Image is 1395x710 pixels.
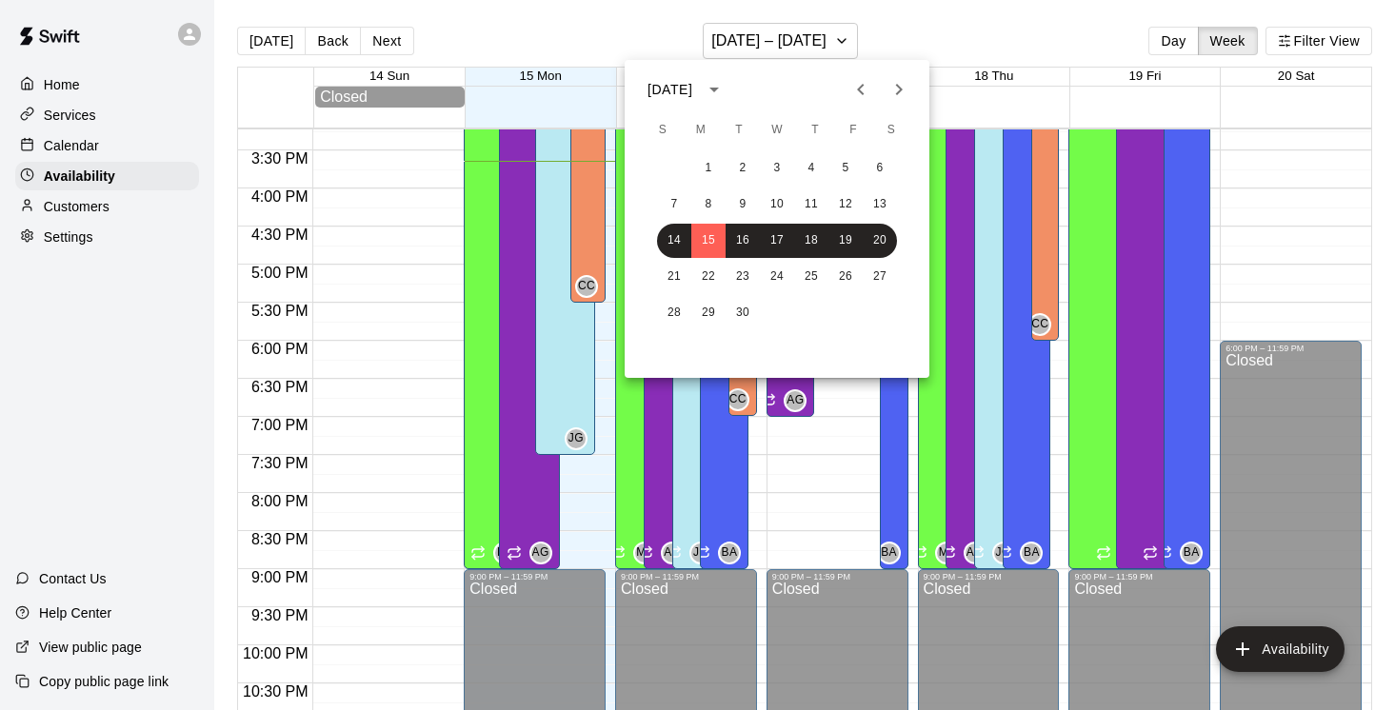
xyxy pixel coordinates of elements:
button: 3 [760,151,794,186]
button: 20 [863,224,897,258]
button: 22 [691,260,726,294]
button: Next month [880,70,918,108]
button: 14 [657,224,691,258]
button: 27 [863,260,897,294]
span: Sunday [646,111,680,149]
span: Saturday [874,111,908,149]
button: 6 [863,151,897,186]
button: 9 [726,187,760,222]
span: Tuesday [722,111,756,149]
button: 10 [760,187,794,222]
span: Wednesday [760,111,794,149]
div: [DATE] [648,80,692,100]
button: 5 [828,151,863,186]
button: 11 [794,187,828,222]
button: 17 [760,224,794,258]
span: Monday [684,111,718,149]
button: 23 [726,260,760,294]
button: Previous month [842,70,880,108]
button: 18 [794,224,828,258]
button: 25 [794,260,828,294]
button: 30 [726,296,760,330]
button: 12 [828,187,863,222]
button: 7 [657,187,691,222]
button: 24 [760,260,794,294]
button: 28 [657,296,691,330]
span: Thursday [798,111,832,149]
button: 2 [726,151,760,186]
button: 4 [794,151,828,186]
button: 19 [828,224,863,258]
button: 16 [726,224,760,258]
span: Friday [836,111,870,149]
button: 1 [691,151,726,186]
button: 26 [828,260,863,294]
button: 8 [691,187,726,222]
button: 21 [657,260,691,294]
button: 15 [691,224,726,258]
button: calendar view is open, switch to year view [698,73,730,106]
button: 29 [691,296,726,330]
button: 13 [863,187,897,222]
